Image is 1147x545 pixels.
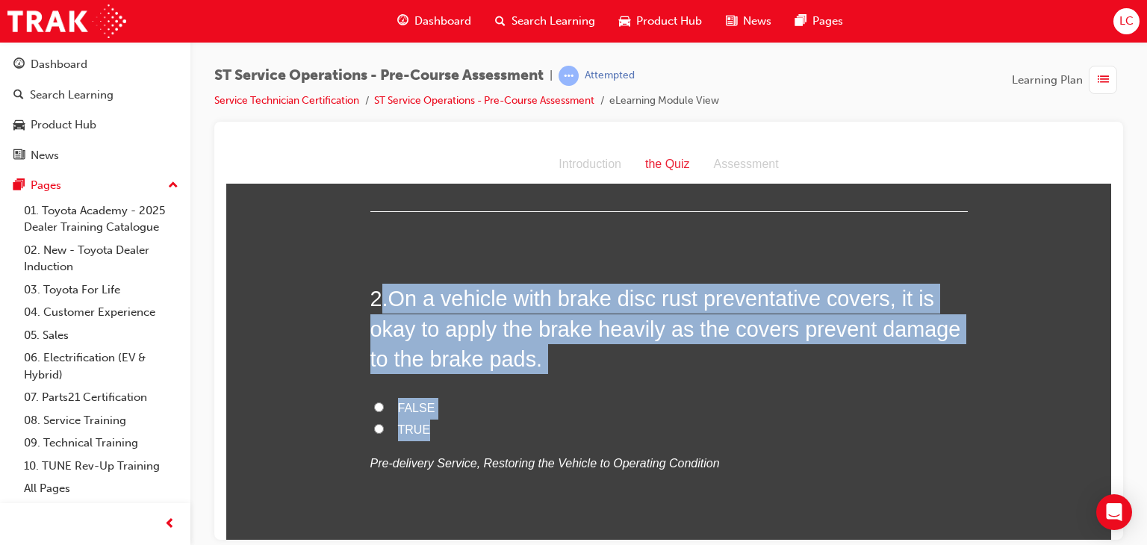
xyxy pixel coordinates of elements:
a: 05. Sales [18,324,184,347]
span: guage-icon [13,58,25,72]
span: FALSE [172,256,209,269]
span: search-icon [495,12,506,31]
a: 02. New - Toyota Dealer Induction [18,239,184,278]
span: pages-icon [13,179,25,193]
a: news-iconNews [714,6,783,37]
span: car-icon [619,12,630,31]
span: News [743,13,771,30]
a: 07. Parts21 Certification [18,386,184,409]
span: Search Learning [512,13,595,30]
button: Pages [6,172,184,199]
a: 03. Toyota For Life [18,278,184,302]
div: Assessment [476,8,565,30]
a: guage-iconDashboard [385,6,483,37]
li: eLearning Module View [609,93,719,110]
span: TRUE [172,278,205,290]
span: ST Service Operations - Pre-Course Assessment [214,67,544,84]
div: Dashboard [31,56,87,73]
span: Learning Plan [1012,72,1083,89]
div: News [31,147,59,164]
a: Product Hub [6,111,184,139]
em: Pre-delivery Service, Restoring the Vehicle to Operating Condition [144,311,494,324]
h2: 2 . [144,138,742,228]
span: Product Hub [636,13,702,30]
div: Product Hub [31,116,96,134]
input: TRUE [148,278,158,288]
span: up-icon [168,176,178,196]
span: pages-icon [795,12,806,31]
span: Dashboard [414,13,471,30]
input: FALSE [148,257,158,267]
span: learningRecordVerb_ATTEMPT-icon [559,66,579,86]
div: Search Learning [30,87,114,104]
a: Search Learning [6,81,184,109]
a: car-iconProduct Hub [607,6,714,37]
div: Introduction [320,8,407,30]
span: news-icon [13,149,25,163]
a: All Pages [18,477,184,500]
button: Learning Plan [1012,66,1123,94]
a: 01. Toyota Academy - 2025 Dealer Training Catalogue [18,199,184,239]
span: prev-icon [164,515,175,534]
span: | [550,67,553,84]
a: Dashboard [6,51,184,78]
div: Attempted [585,69,635,83]
button: LC [1113,8,1140,34]
span: list-icon [1098,71,1109,90]
a: ST Service Operations - Pre-Course Assessment [374,94,594,107]
img: Trak [7,4,126,38]
span: On a vehicle with brake disc rust preventative covers, it is okay to apply the brake heavily as t... [144,141,735,225]
a: 10. TUNE Rev-Up Training [18,455,184,478]
a: 08. Service Training [18,409,184,432]
a: 09. Technical Training [18,432,184,455]
a: News [6,142,184,169]
span: Pages [812,13,843,30]
a: pages-iconPages [783,6,855,37]
a: 04. Customer Experience [18,301,184,324]
span: news-icon [726,12,737,31]
span: guage-icon [397,12,408,31]
span: LC [1119,13,1134,30]
a: Service Technician Certification [214,94,359,107]
span: search-icon [13,89,24,102]
div: Open Intercom Messenger [1096,494,1132,530]
a: 06. Electrification (EV & Hybrid) [18,346,184,386]
a: search-iconSearch Learning [483,6,607,37]
div: the Quiz [407,8,476,30]
div: Pages [31,177,61,194]
span: car-icon [13,119,25,132]
button: DashboardSearch LearningProduct HubNews [6,48,184,172]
